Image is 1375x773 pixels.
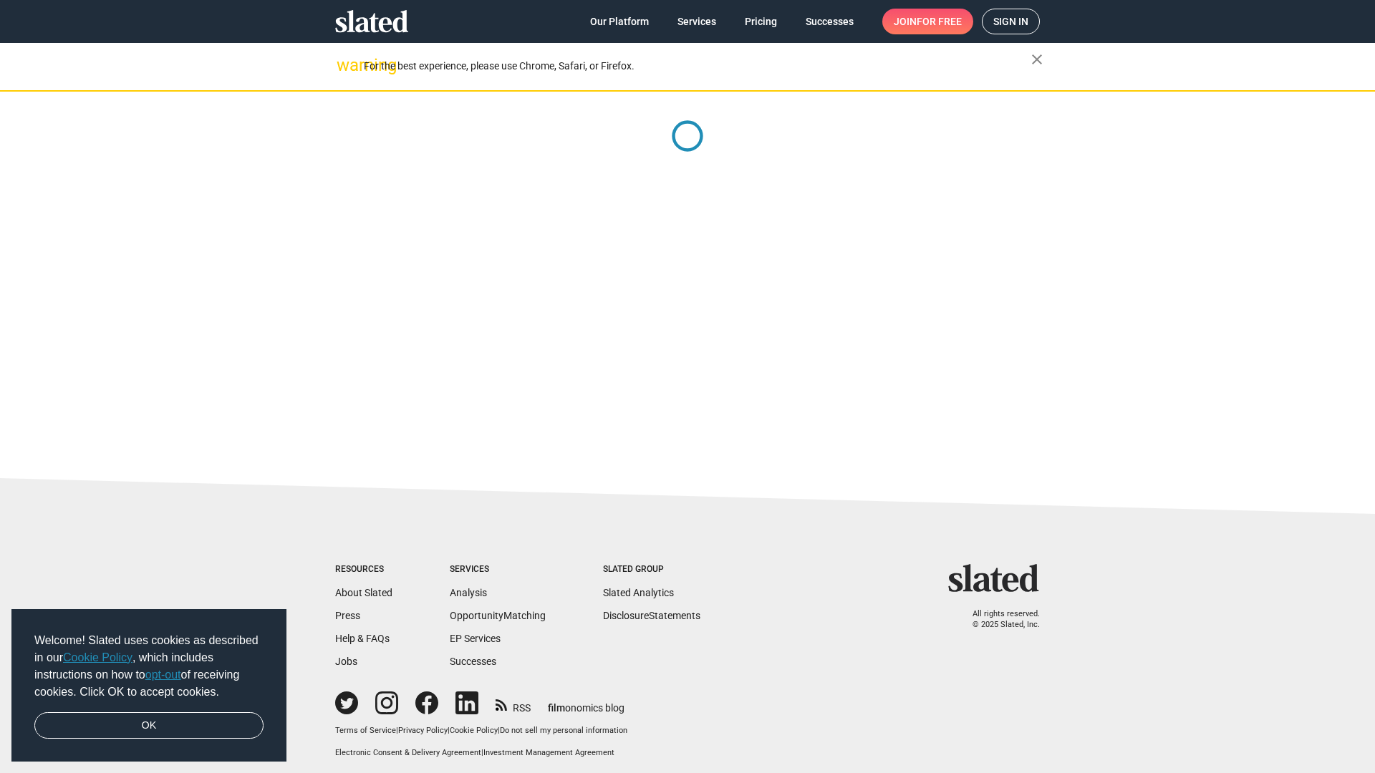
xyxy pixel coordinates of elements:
[337,57,354,74] mat-icon: warning
[63,651,132,663] a: Cookie Policy
[733,9,788,34] a: Pricing
[993,9,1028,34] span: Sign in
[335,748,481,757] a: Electronic Consent & Delivery Agreement
[448,726,450,735] span: |
[34,712,264,739] a: dismiss cookie message
[335,587,392,598] a: About Slated
[579,9,660,34] a: Our Platform
[882,9,973,34] a: Joinfor free
[498,726,500,735] span: |
[603,564,700,575] div: Slated Group
[335,610,360,621] a: Press
[396,726,398,735] span: |
[806,9,854,34] span: Successes
[982,9,1040,34] a: Sign in
[335,726,396,735] a: Terms of Service
[957,609,1040,630] p: All rights reserved. © 2025 Slated, Inc.
[548,702,565,714] span: film
[450,656,496,667] a: Successes
[481,748,483,757] span: |
[398,726,448,735] a: Privacy Policy
[335,633,390,644] a: Help & FAQs
[603,587,674,598] a: Slated Analytics
[450,726,498,735] a: Cookie Policy
[450,587,487,598] a: Analysis
[450,610,546,621] a: OpportunityMatching
[677,9,716,34] span: Services
[364,57,1031,76] div: For the best experience, please use Chrome, Safari, or Firefox.
[450,633,501,644] a: EP Services
[335,564,392,575] div: Resources
[548,690,624,715] a: filmonomics blog
[496,693,531,715] a: RSS
[794,9,865,34] a: Successes
[1028,51,1046,68] mat-icon: close
[450,564,546,575] div: Services
[590,9,649,34] span: Our Platform
[34,632,264,701] span: Welcome! Slated uses cookies as described in our , which includes instructions on how to of recei...
[917,9,962,34] span: for free
[666,9,728,34] a: Services
[745,9,777,34] span: Pricing
[335,656,357,667] a: Jobs
[500,726,627,736] button: Do not sell my personal information
[483,748,614,757] a: Investment Management Agreement
[145,669,181,681] a: opt-out
[11,609,286,762] div: cookieconsent
[603,610,700,621] a: DisclosureStatements
[894,9,962,34] span: Join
